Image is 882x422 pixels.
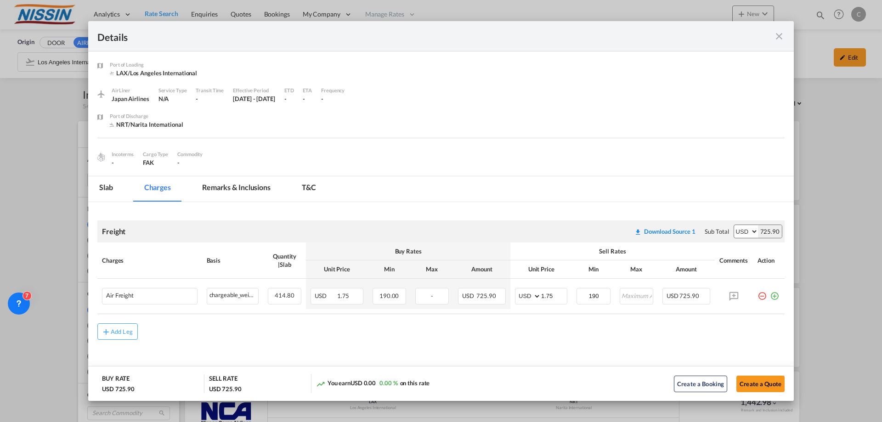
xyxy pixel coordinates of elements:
span: USD [462,292,475,299]
div: Air Freight [106,292,134,299]
span: N/A [158,95,169,102]
button: Download original source rate sheet [630,223,700,240]
md-icon: icon-minus-circle-outline red-400-fg pt-7 [758,288,767,297]
div: Download original source rate sheet [634,228,695,235]
div: Quantity | Slab [268,252,301,269]
div: - [321,95,345,103]
div: You earn on this rate [316,379,430,388]
div: Charges [102,256,198,264]
span: 1.75 [337,292,350,299]
md-tab-item: T&C [291,176,327,202]
div: LAX/Los Angeles International [110,69,197,77]
div: Port of Loading [110,61,197,69]
md-icon: icon-plus-circle-outline green-400-fg [770,288,779,297]
button: Add Leg [97,323,138,340]
div: Basis [207,256,259,264]
div: Japan Airlines [112,95,149,103]
div: Download original source rate sheet [630,228,700,235]
th: Max [615,260,658,278]
span: - [177,159,180,166]
div: Freight [102,226,125,236]
span: 725.90 [679,292,699,299]
div: Cargo Type [143,150,168,158]
th: Amount [658,260,715,278]
span: 725.90 [476,292,496,299]
div: Service Type [158,86,187,95]
div: Frequency [321,86,345,95]
div: - [284,95,294,103]
div: USD 725.90 [102,385,135,393]
th: Unit Price [510,260,572,278]
span: USD [315,292,336,299]
div: Transit Time [196,86,224,95]
div: USD 725.90 [209,385,242,393]
div: 1 Sep 2025 - 31 Mar 2026 [233,95,275,103]
md-pagination-wrapper: Use the left and right arrow keys to navigate between tabs [88,176,336,202]
th: Min [572,260,615,278]
div: - [303,95,312,103]
div: ETA [303,86,312,95]
div: chargeable_weight [207,288,258,300]
md-dialog: Port of ... [88,21,794,401]
md-icon: icon-plus md-link-fg s20 [102,327,111,336]
input: 1.75 [541,288,567,302]
span: USD [667,292,678,299]
div: Incoterms [112,150,134,158]
div: Port of Discharge [110,112,183,120]
div: SELL RATE [209,374,237,385]
div: Commodity [177,150,203,158]
div: - [196,95,224,103]
div: Sub Total [705,227,729,236]
input: Maximum Amount [621,288,653,302]
md-tab-item: Remarks & Inclusions [191,176,282,202]
span: 190.00 [379,292,399,299]
th: Max [411,260,453,278]
span: - [431,292,433,299]
div: NRT/Narita International [110,120,183,129]
th: Min [368,260,411,278]
div: Download Source 1 [644,228,695,235]
md-tab-item: Slab [88,176,124,202]
div: - [112,158,134,167]
div: Details [97,30,716,42]
button: Create a Booking [674,376,727,392]
div: BUY RATE [102,374,130,385]
div: 725.90 [758,225,782,238]
md-tab-item: Charges [133,176,182,202]
div: Effective Period [233,86,275,95]
div: Buy Rates [311,247,506,255]
div: AirLiner [112,86,149,95]
md-icon: icon-close fg-AAA8AD m-0 cursor [774,31,785,42]
th: Comments [715,242,753,278]
button: Create a Quote [736,376,785,392]
span: USD 0.00 [351,379,376,387]
img: cargo.png [96,152,106,162]
th: Action [753,242,785,278]
span: 414.80 [275,292,294,299]
span: 0.00 % [379,379,397,387]
input: Minimum Amount [577,288,610,302]
th: Unit Price [306,260,367,278]
md-icon: icon-download [634,228,642,236]
div: ETD [284,86,294,95]
div: Sell Rates [515,247,710,255]
div: FAK [143,158,168,167]
th: Amount [453,260,510,278]
div: Add Leg [111,329,133,334]
md-icon: icon-trending-up [316,379,325,388]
